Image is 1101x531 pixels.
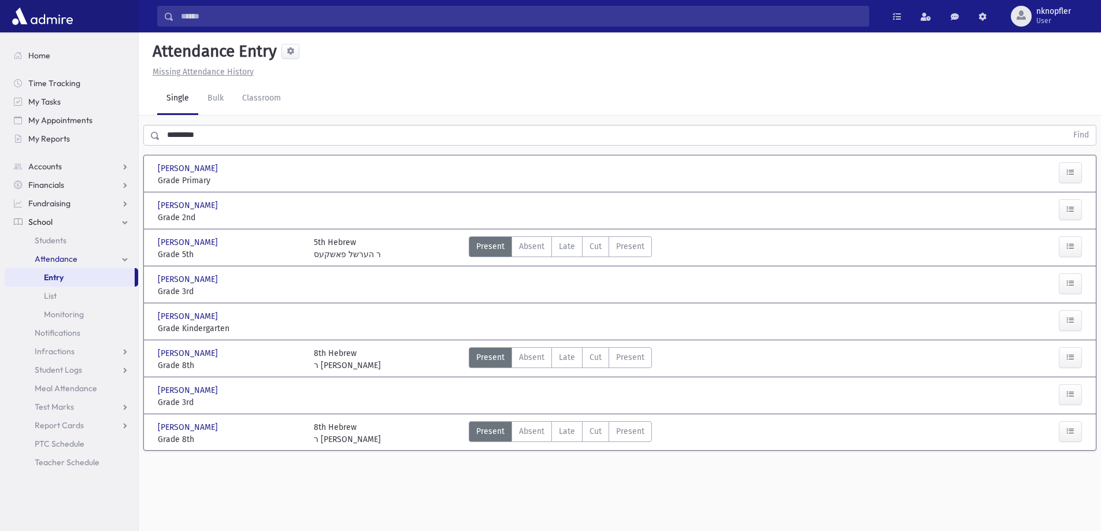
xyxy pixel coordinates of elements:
[28,115,92,125] span: My Appointments
[519,240,544,252] span: Absent
[5,194,138,213] a: Fundraising
[5,416,138,435] a: Report Cards
[158,273,220,285] span: [PERSON_NAME]
[590,425,602,437] span: Cut
[519,425,544,437] span: Absent
[44,309,84,320] span: Monitoring
[5,379,138,398] a: Meal Attendance
[158,236,220,248] span: [PERSON_NAME]
[174,6,869,27] input: Search
[35,420,84,430] span: Report Cards
[5,231,138,250] a: Students
[158,359,302,372] span: Grade 8th
[616,240,644,252] span: Present
[28,96,61,107] span: My Tasks
[5,324,138,342] a: Notifications
[28,161,62,172] span: Accounts
[158,162,220,174] span: [PERSON_NAME]
[158,384,220,396] span: [PERSON_NAME]
[44,291,57,301] span: List
[35,235,66,246] span: Students
[158,199,220,211] span: [PERSON_NAME]
[5,213,138,231] a: School
[28,50,50,61] span: Home
[28,217,53,227] span: School
[469,347,652,372] div: AttTypes
[158,396,302,409] span: Grade 3rd
[5,176,138,194] a: Financials
[5,453,138,471] a: Teacher Schedule
[148,42,277,61] h5: Attendance Entry
[9,5,76,28] img: AdmirePro
[1066,125,1096,145] button: Find
[35,402,74,412] span: Test Marks
[469,421,652,445] div: AttTypes
[35,457,99,467] span: Teacher Schedule
[28,133,70,144] span: My Reports
[157,83,198,115] a: Single
[35,365,82,375] span: Student Logs
[5,74,138,92] a: Time Tracking
[5,287,138,305] a: List
[1036,7,1071,16] span: nknopfler
[158,211,302,224] span: Grade 2nd
[28,180,64,190] span: Financials
[35,254,77,264] span: Attendance
[559,240,575,252] span: Late
[35,439,84,449] span: PTC Schedule
[35,383,97,393] span: Meal Attendance
[158,433,302,445] span: Grade 8th
[559,425,575,437] span: Late
[5,398,138,416] a: Test Marks
[519,351,544,363] span: Absent
[616,351,644,363] span: Present
[5,129,138,148] a: My Reports
[28,78,80,88] span: Time Tracking
[5,305,138,324] a: Monitoring
[158,174,302,187] span: Grade Primary
[469,236,652,261] div: AttTypes
[590,351,602,363] span: Cut
[5,111,138,129] a: My Appointments
[44,272,64,283] span: Entry
[5,361,138,379] a: Student Logs
[153,67,254,77] u: Missing Attendance History
[559,351,575,363] span: Late
[158,347,220,359] span: [PERSON_NAME]
[616,425,644,437] span: Present
[5,268,135,287] a: Entry
[314,421,381,445] div: 8th Hebrew ר [PERSON_NAME]
[1036,16,1071,25] span: User
[28,198,71,209] span: Fundraising
[476,351,505,363] span: Present
[158,421,220,433] span: [PERSON_NAME]
[314,236,381,261] div: 5th Hebrew ר הערשל פאשקעס
[35,346,75,357] span: Infractions
[198,83,233,115] a: Bulk
[5,157,138,176] a: Accounts
[476,425,505,437] span: Present
[158,248,302,261] span: Grade 5th
[314,347,381,372] div: 8th Hebrew ר [PERSON_NAME]
[148,67,254,77] a: Missing Attendance History
[35,328,80,338] span: Notifications
[233,83,290,115] a: Classroom
[5,92,138,111] a: My Tasks
[5,435,138,453] a: PTC Schedule
[158,310,220,322] span: [PERSON_NAME]
[158,322,302,335] span: Grade Kindergarten
[590,240,602,252] span: Cut
[476,240,505,252] span: Present
[5,46,138,65] a: Home
[158,285,302,298] span: Grade 3rd
[5,250,138,268] a: Attendance
[5,342,138,361] a: Infractions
